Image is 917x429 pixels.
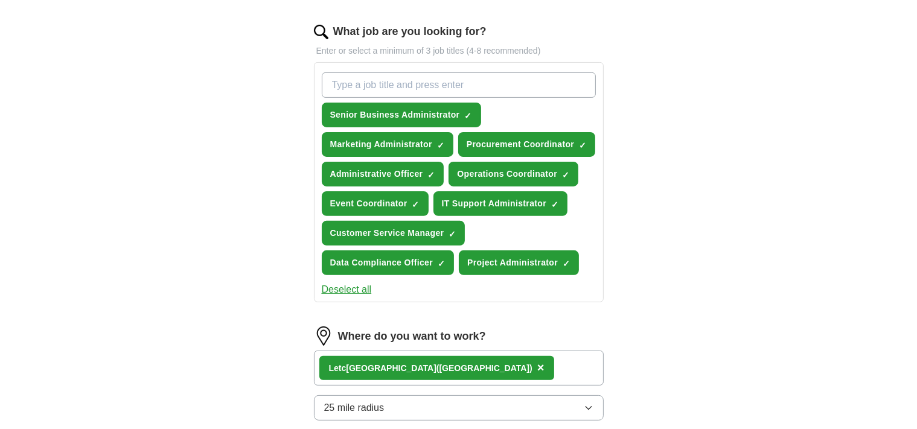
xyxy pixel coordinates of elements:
[330,109,460,121] span: Senior Business Administrator
[457,168,557,180] span: Operations Coordinator
[449,162,578,186] button: Operations Coordinator✓
[322,191,429,216] button: Event Coordinator✓
[433,191,568,216] button: IT Support Administrator✓
[438,259,445,269] span: ✓
[330,168,423,180] span: Administrative Officer
[322,250,455,275] button: Data Compliance Officer✓
[562,170,569,180] span: ✓
[314,395,604,421] button: 25 mile radius
[579,141,586,150] span: ✓
[338,328,486,345] label: Where do you want to work?
[465,111,472,121] span: ✓
[330,227,444,240] span: Customer Service Manager
[322,162,444,186] button: Administrative Officer✓
[442,197,547,210] span: IT Support Administrator
[314,45,604,57] p: Enter or select a minimum of 3 job titles (4-8 recommended)
[412,200,420,209] span: ✓
[322,103,481,127] button: Senior Business Administrator✓
[467,256,558,269] span: Project Administrator
[537,359,545,377] button: ×
[330,138,432,151] span: Marketing Administrator
[322,282,372,297] button: Deselect all
[330,256,433,269] span: Data Compliance Officer
[437,141,444,150] span: ✓
[322,72,596,98] input: Type a job title and press enter
[459,250,579,275] button: Project Administrator✓
[427,170,435,180] span: ✓
[330,197,407,210] span: Event Coordinator
[458,132,595,157] button: Procurement Coordinator✓
[449,229,456,239] span: ✓
[436,363,532,373] span: ([GEOGRAPHIC_DATA])
[333,24,487,40] label: What job are you looking for?
[314,25,328,39] img: search.png
[322,132,453,157] button: Marketing Administrator✓
[329,362,532,375] div: [GEOGRAPHIC_DATA]
[563,259,570,269] span: ✓
[322,221,465,246] button: Customer Service Manager✓
[329,363,347,373] strong: Letc
[467,138,574,151] span: Procurement Coordinator
[537,361,545,374] span: ×
[551,200,558,209] span: ✓
[324,401,385,415] span: 25 mile radius
[314,326,333,346] img: location.png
